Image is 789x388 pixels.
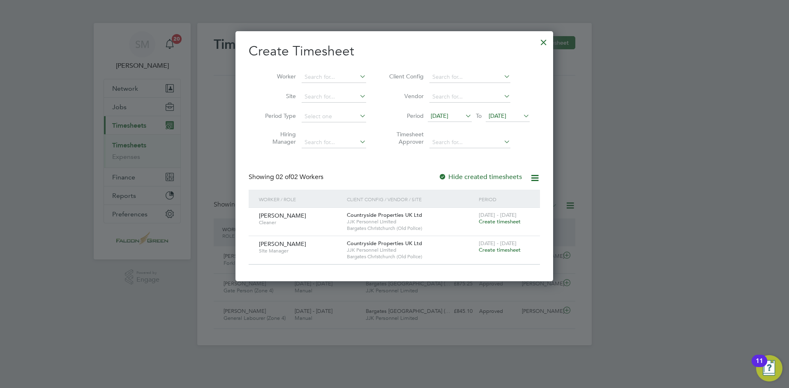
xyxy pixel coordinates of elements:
[387,73,424,80] label: Client Config
[347,253,475,260] span: Bargates Christchurch (Old Police)
[347,211,422,218] span: Countryside Properties UK Ltd
[302,137,366,148] input: Search for...
[259,212,306,219] span: [PERSON_NAME]
[347,218,475,225] span: JJK Personnel Limited
[479,218,521,225] span: Create timesheet
[276,173,323,181] span: 02 Workers
[345,190,477,209] div: Client Config / Vendor / Site
[387,92,424,100] label: Vendor
[347,240,422,247] span: Countryside Properties UK Ltd
[479,246,521,253] span: Create timesheet
[259,131,296,145] label: Hiring Manager
[479,240,517,247] span: [DATE] - [DATE]
[347,247,475,253] span: JJK Personnel Limited
[249,43,540,60] h2: Create Timesheet
[479,211,517,218] span: [DATE] - [DATE]
[347,225,475,232] span: Bargates Christchurch (Old Police)
[302,111,366,122] input: Select one
[387,131,424,145] label: Timesheet Approver
[259,219,341,226] span: Cleaner
[429,71,510,83] input: Search for...
[489,112,506,119] span: [DATE]
[438,173,522,181] label: Hide created timesheets
[259,73,296,80] label: Worker
[477,190,532,209] div: Period
[259,92,296,100] label: Site
[259,240,306,248] span: [PERSON_NAME]
[429,91,510,103] input: Search for...
[276,173,291,181] span: 02 of
[756,355,782,381] button: Open Resource Center, 11 new notifications
[257,190,345,209] div: Worker / Role
[756,361,763,372] div: 11
[429,137,510,148] input: Search for...
[302,91,366,103] input: Search for...
[259,248,341,254] span: Site Manager
[431,112,448,119] span: [DATE]
[249,173,325,181] div: Showing
[302,71,366,83] input: Search for...
[473,110,484,121] span: To
[259,112,296,119] label: Period Type
[387,112,424,119] label: Period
